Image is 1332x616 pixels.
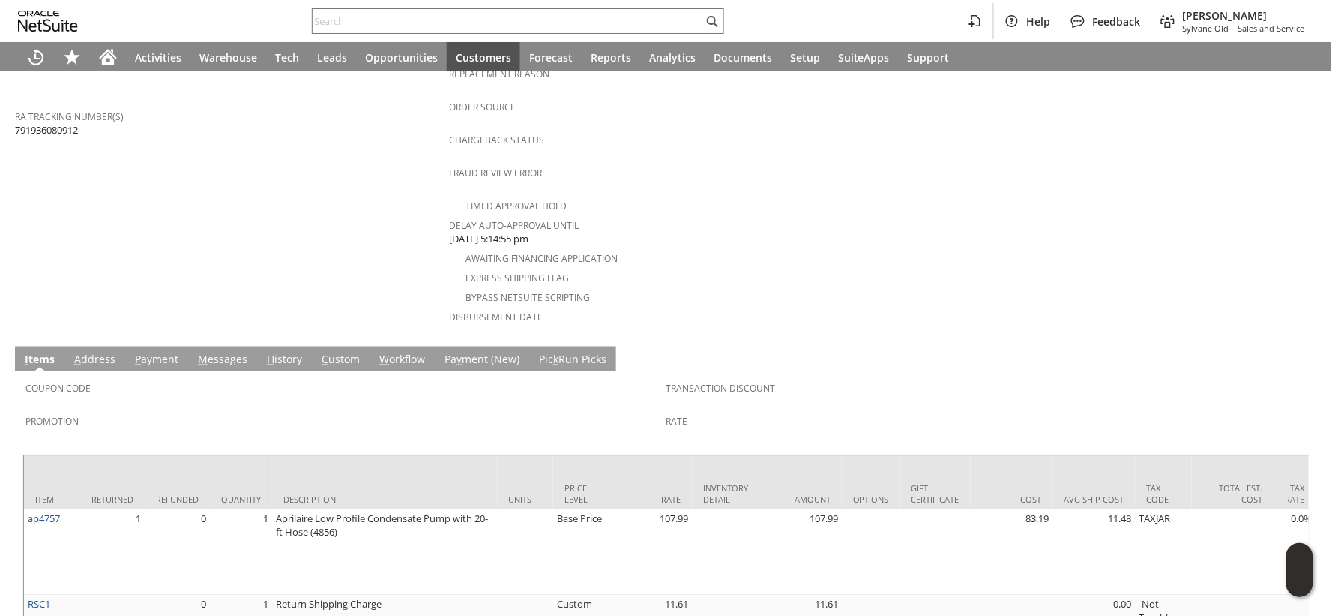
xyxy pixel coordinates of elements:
[449,101,516,113] a: Order Source
[15,123,78,137] span: 791936080912
[781,42,829,72] a: Setup
[1053,510,1136,596] td: 11.48
[705,42,781,72] a: Documents
[70,353,119,369] a: Address
[356,42,447,72] a: Opportunities
[449,219,579,232] a: Delay Auto-Approval Until
[99,48,117,66] svg: Home
[221,494,261,506] div: Quantity
[272,510,497,596] td: Aprilaire Low Profile Condensate Pump with 20-ft Hose (4856)
[135,50,181,65] span: Activities
[759,510,842,596] td: 107.99
[1147,483,1181,506] div: Tax Code
[591,50,631,65] span: Reports
[190,42,266,72] a: Warehouse
[18,11,78,32] svg: logo
[508,494,542,506] div: Units
[1286,483,1305,506] div: Tax Rate
[971,510,1053,596] td: 83.19
[35,494,69,506] div: Item
[449,134,544,146] a: Chargeback Status
[379,353,389,367] span: W
[703,483,748,506] div: Inventory Detail
[18,42,54,72] a: Recent Records
[829,42,899,72] a: SuiteApps
[1064,494,1124,506] div: Avg Ship Cost
[25,353,28,367] span: I
[275,50,299,65] span: Tech
[266,42,308,72] a: Tech
[911,483,959,506] div: Gift Certificate
[1290,350,1308,368] a: Unrolled view on
[74,353,81,367] span: A
[640,42,705,72] a: Analytics
[465,272,569,284] a: Express Shipping Flag
[447,42,520,72] a: Customers
[908,50,950,65] span: Support
[553,510,609,596] td: Base Price
[441,353,523,369] a: Payment (New)
[1183,8,1305,23] span: [PERSON_NAME]
[449,167,542,179] a: Fraud Review Error
[90,42,126,72] a: Home
[1286,571,1313,598] span: Oracle Guided Learning Widget. To move around, please hold and drag
[609,510,692,596] td: 107.99
[1203,483,1263,506] div: Total Est. Cost
[27,48,45,66] svg: Recent Records
[449,311,543,323] a: Disbursement Date
[194,353,251,369] a: Messages
[63,48,81,66] svg: Shortcuts
[80,510,145,596] td: 1
[54,42,90,72] div: Shortcuts
[1093,14,1141,29] span: Feedback
[456,353,462,367] span: y
[156,494,199,506] div: Refunded
[771,494,831,506] div: Amount
[1286,543,1313,597] iframe: Click here to launch Oracle Guided Learning Help Panel
[899,42,959,72] a: Support
[449,232,528,246] span: [DATE] 5:14:55 pm
[1238,23,1305,34] span: Sales and Service
[365,50,438,65] span: Opportunities
[1136,510,1192,596] td: TAXJAR
[199,50,257,65] span: Warehouse
[283,494,486,506] div: Description
[714,50,772,65] span: Documents
[449,68,549,80] a: Replacement reason
[318,353,364,369] a: Custom
[308,42,356,72] a: Leads
[1027,14,1051,29] span: Help
[25,416,79,428] a: Promotion
[1232,23,1235,34] span: -
[15,110,124,123] a: RA Tracking Number(s)
[465,291,590,304] a: Bypass NetSuite Scripting
[126,42,190,72] a: Activities
[649,50,696,65] span: Analytics
[666,416,688,428] a: Rate
[465,252,618,265] a: Awaiting Financing Application
[322,353,328,367] span: C
[313,12,703,30] input: Search
[465,200,567,212] a: Timed Approval Hold
[703,12,721,30] svg: Search
[582,42,640,72] a: Reports
[145,510,210,596] td: 0
[21,353,58,369] a: Items
[198,353,208,367] span: M
[210,510,272,596] td: 1
[553,353,558,367] span: k
[28,598,50,611] a: RSC1
[564,483,598,506] div: Price Level
[28,512,60,526] a: ap4757
[666,383,776,395] a: Transaction Discount
[535,353,610,369] a: PickRun Picks
[621,494,681,506] div: Rate
[838,50,890,65] span: SuiteApps
[267,353,274,367] span: H
[520,42,582,72] a: Forecast
[131,353,182,369] a: Payment
[25,383,91,395] a: Coupon Code
[135,353,141,367] span: P
[790,50,820,65] span: Setup
[1274,510,1316,596] td: 0.0%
